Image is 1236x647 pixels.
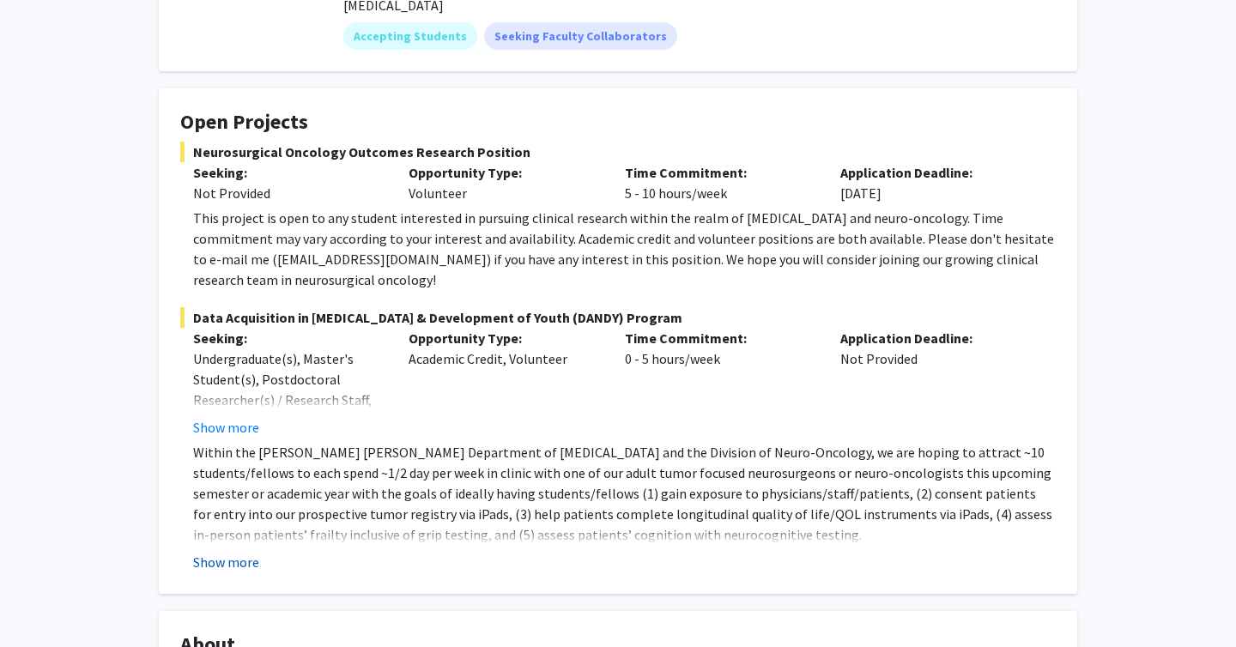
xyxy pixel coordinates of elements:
[840,162,1030,183] p: Application Deadline:
[612,328,827,438] div: 0 - 5 hours/week
[193,162,383,183] p: Seeking:
[396,162,611,203] div: Volunteer
[193,417,259,438] button: Show more
[193,183,383,203] div: Not Provided
[13,570,73,634] iframe: Chat
[180,142,1056,162] span: Neurosurgical Oncology Outcomes Research Position
[827,328,1043,438] div: Not Provided
[193,348,383,451] div: Undergraduate(s), Master's Student(s), Postdoctoral Researcher(s) / Research Staff, Medical Resid...
[612,162,827,203] div: 5 - 10 hours/week
[625,328,815,348] p: Time Commitment:
[484,22,677,50] mat-chip: Seeking Faculty Collaborators
[193,208,1056,290] div: This project is open to any student interested in pursuing clinical research within the realm of ...
[840,328,1030,348] p: Application Deadline:
[193,442,1056,545] p: Within the [PERSON_NAME] [PERSON_NAME] Department of [MEDICAL_DATA] and the Division of Neuro-Onc...
[180,307,1056,328] span: Data Acquisition in [MEDICAL_DATA] & Development of Youth (DANDY) Program
[193,552,259,572] button: Show more
[343,22,477,50] mat-chip: Accepting Students
[396,328,611,438] div: Academic Credit, Volunteer
[180,110,1056,135] h4: Open Projects
[827,162,1043,203] div: [DATE]
[409,162,598,183] p: Opportunity Type:
[193,328,383,348] p: Seeking:
[625,162,815,183] p: Time Commitment:
[409,328,598,348] p: Opportunity Type:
